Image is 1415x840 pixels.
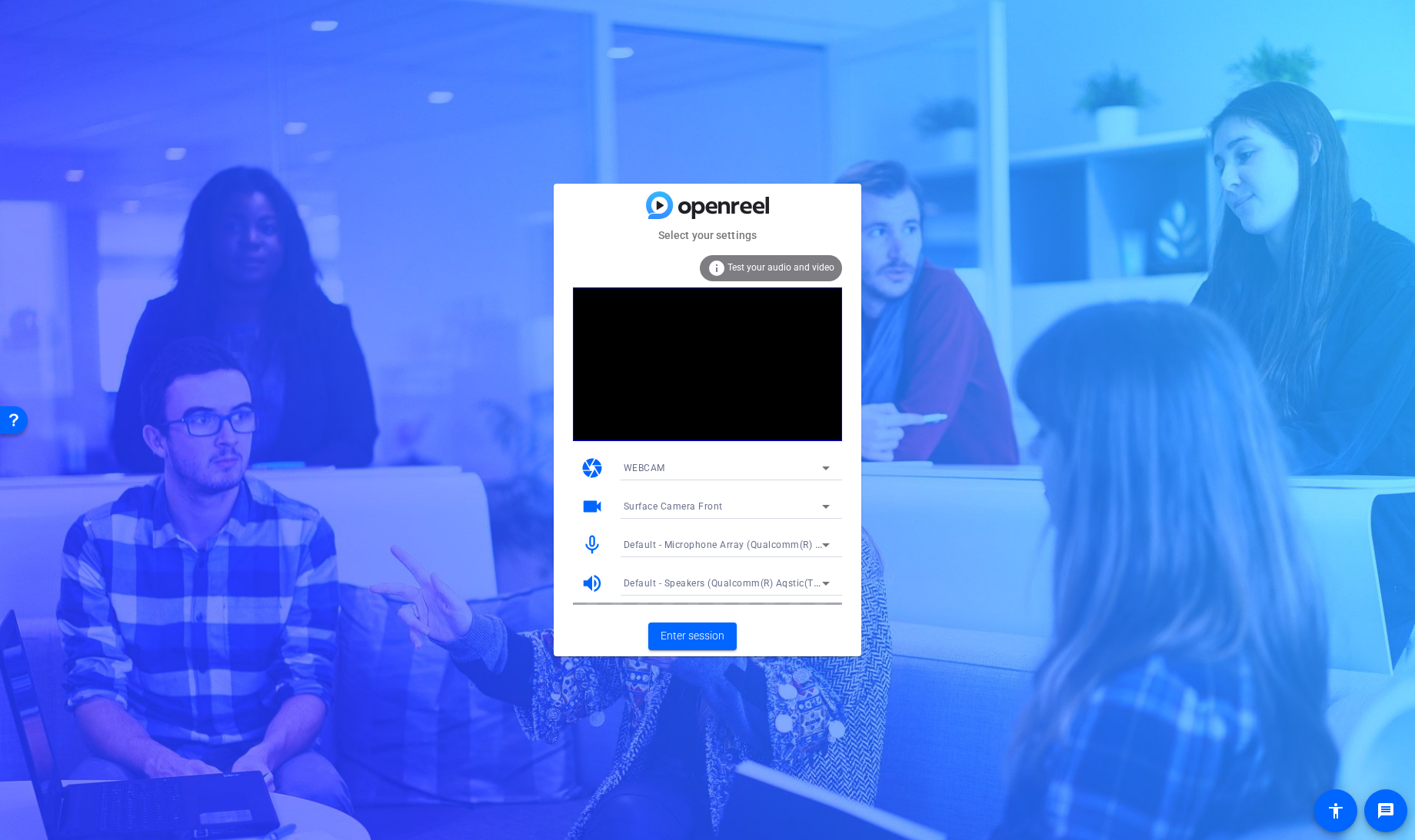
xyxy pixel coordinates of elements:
[727,262,834,273] span: Test your audio and video
[624,501,723,512] span: Surface Camera Front
[581,495,604,518] mat-icon: videocam
[624,538,1029,550] span: Default - Microphone Array (Qualcomm(R) Aqstic(TM) ACX Static Endpoints Audio Device)
[581,533,604,556] mat-icon: mic_none
[648,623,737,650] button: Enter session
[581,457,604,480] mat-icon: camera
[581,572,604,595] mat-icon: volume_up
[554,227,861,244] mat-card-subtitle: Select your settings
[1327,802,1345,820] mat-icon: accessibility
[624,576,928,589] span: Default - Speakers (Qualcomm(R) Aqstic(TM) Audio Adapter Device)
[707,259,726,277] mat-icon: info
[646,191,769,218] img: blue-gradient.svg
[624,463,665,473] span: WEBCAM
[1377,802,1395,820] mat-icon: message
[661,628,724,644] span: Enter session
